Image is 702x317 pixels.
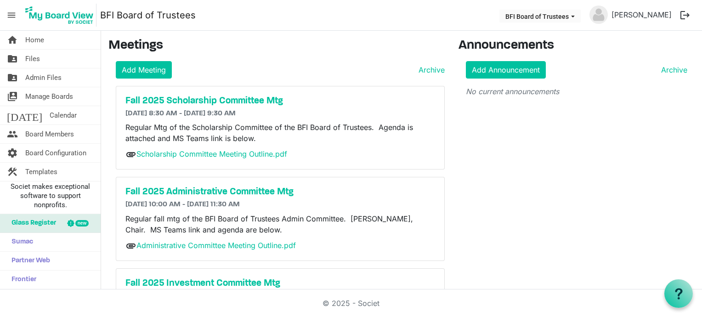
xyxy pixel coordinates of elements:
[125,122,435,144] p: Regular Mtg of the Scholarship Committee of the BFI Board of Trustees. Agenda is attached and MS ...
[7,50,18,68] span: folder_shared
[25,125,74,143] span: Board Members
[7,68,18,87] span: folder_shared
[323,299,379,308] a: © 2025 - Societ
[675,6,695,25] button: logout
[7,252,50,270] span: Partner Web
[125,213,435,235] p: Regular fall mtg of the BFI Board of Trustees Admin Committee. [PERSON_NAME], Chair. MS Teams lin...
[25,50,40,68] span: Files
[4,182,96,209] span: Societ makes exceptional software to support nonprofits.
[459,38,695,54] h3: Announcements
[7,233,33,251] span: Sumac
[7,125,18,143] span: people
[589,6,608,24] img: no-profile-picture.svg
[7,144,18,162] span: settings
[466,61,546,79] a: Add Announcement
[608,6,675,24] a: [PERSON_NAME]
[116,61,172,79] a: Add Meeting
[100,6,196,24] a: BFI Board of Trustees
[125,187,435,198] a: Fall 2025 Administrative Committee Mtg
[125,240,136,251] span: attachment
[23,4,100,27] a: My Board View Logo
[25,31,44,49] span: Home
[7,271,36,289] span: Frontier
[125,96,435,107] a: Fall 2025 Scholarship Committee Mtg
[7,106,42,125] span: [DATE]
[657,64,687,75] a: Archive
[7,163,18,181] span: construction
[125,278,435,289] a: Fall 2025 Investment Committee Mtg
[108,38,445,54] h3: Meetings
[125,109,435,118] h6: [DATE] 8:30 AM - [DATE] 9:30 AM
[23,4,96,27] img: My Board View Logo
[499,10,581,23] button: BFI Board of Trustees dropdownbutton
[7,31,18,49] span: home
[3,6,20,24] span: menu
[125,149,136,160] span: attachment
[7,87,18,106] span: switch_account
[25,87,73,106] span: Manage Boards
[25,68,62,87] span: Admin Files
[75,220,89,226] div: new
[7,214,56,232] span: Glass Register
[50,106,77,125] span: Calendar
[25,144,86,162] span: Board Configuration
[25,163,57,181] span: Templates
[125,200,435,209] h6: [DATE] 10:00 AM - [DATE] 11:30 AM
[466,86,687,97] p: No current announcements
[136,149,287,158] a: Scholarship Committee Meeting Outline.pdf
[415,64,445,75] a: Archive
[136,241,296,250] a: Administrative Committee Meeting Outline.pdf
